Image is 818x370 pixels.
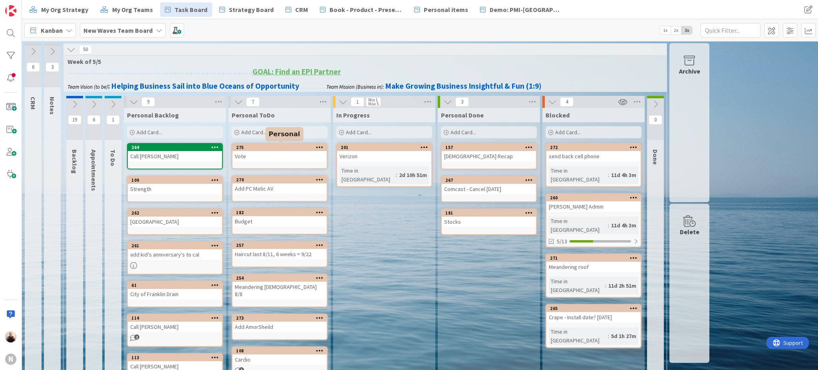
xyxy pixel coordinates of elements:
[68,84,108,90] em: Team Vision (to be)
[442,144,536,161] div: 157[DEMOGRAPHIC_DATA] Recap
[442,151,536,161] div: [DEMOGRAPHIC_DATA] Recap
[232,275,327,299] div: 254Meandering [DEMOGRAPHIC_DATA] 8/8
[131,145,222,150] div: 264
[83,26,153,34] b: New Waves Team Board
[608,332,609,340] span: :
[131,315,222,321] div: 114
[269,130,300,138] h5: Personal
[232,314,327,322] div: 273
[232,249,327,259] div: Haircut last 8/11, 6 weeks = 9/22
[336,111,370,119] span: In Progress
[175,5,207,14] span: Task Board
[24,2,93,17] a: My Org Strategy
[128,322,222,332] div: Call [PERSON_NAME]
[679,66,700,76] div: Archive
[295,5,308,14] span: CRM
[442,209,536,217] div: 181
[68,58,657,66] span: Week of 5/5
[396,171,397,179] span: :
[232,347,327,365] div: 108Cardio
[445,210,536,216] div: 181
[232,282,327,299] div: Meandering [DEMOGRAPHIC_DATA] 8/8
[232,111,275,119] span: Personal ToDo
[442,209,536,227] div: 181Stocks
[5,331,16,342] img: MB
[128,177,222,194] div: 109Strength
[95,2,158,17] a: My Org Teams
[134,334,139,340] span: 1
[549,166,608,184] div: Time in [GEOGRAPHIC_DATA]
[128,314,222,332] div: 114Call [PERSON_NAME]
[128,209,222,217] div: 262
[128,289,222,299] div: City of Franklin Drain
[442,177,536,184] div: 267
[608,221,609,230] span: :
[128,242,222,249] div: 261
[351,97,364,107] span: 1
[127,111,179,119] span: Personal Backlog
[490,5,562,14] span: Demo: PMI-[GEOGRAPHIC_DATA]
[236,348,327,354] div: 108
[128,282,222,289] div: 61
[346,129,371,136] span: Add Card...
[546,151,641,161] div: send back cell phone
[385,81,542,91] strong: Make Growing Business Insightful & Fun (1:9)
[232,176,327,194] div: 274Add PC Matic AV
[397,171,429,179] div: 2d 10h 51m
[651,149,659,165] span: Done
[232,275,327,282] div: 254
[315,2,407,17] a: Book - Product - Presentation
[441,111,484,119] span: Personal Done
[546,144,641,151] div: 272
[609,221,638,230] div: 11d 4h 3m
[546,312,641,322] div: Crape - Install date? [DATE]
[236,243,327,248] div: 257
[90,149,98,191] span: Appointments
[442,184,536,194] div: Comcast - Cancel [DATE]
[671,26,681,34] span: 2x
[546,262,641,272] div: Meandering roof
[131,282,222,288] div: 61
[232,144,327,151] div: 275
[442,177,536,194] div: 267Comcast - Cancel [DATE]
[550,255,641,261] div: 271
[128,354,222,361] div: 113
[128,314,222,322] div: 114
[214,2,278,17] a: Strategy Board
[550,145,641,150] div: 272
[232,314,327,332] div: 273Add AmorSheild
[232,176,327,183] div: 274
[252,67,341,76] u: GOAL: Find an EPI Partner
[87,115,101,125] span: 6
[549,327,608,345] div: Time in [GEOGRAPHIC_DATA]
[69,67,252,76] strong: ............................................................................................
[17,1,36,11] span: Support
[236,210,327,215] div: 182
[128,282,222,299] div: 61City of Franklin Drain
[560,97,574,107] span: 4
[550,195,641,201] div: 260
[141,97,155,107] span: 9
[128,249,222,260] div: add kid's anniversary's to cal
[546,201,641,212] div: [PERSON_NAME] Admin
[701,23,760,38] input: Quick Filter...
[26,62,40,72] span: 6
[79,45,92,54] span: 50
[660,26,671,34] span: 1x
[5,5,16,16] img: Visit kanbanzone.com
[232,242,327,259] div: 257Haircut last 8/11, 6 weeks = 9/22
[546,144,641,161] div: 272send back cell phone
[606,281,638,290] div: 11d 2h 51m
[609,171,638,179] div: 11d 4h 3m
[546,111,570,119] span: Blocked
[546,194,641,201] div: 260
[131,210,222,216] div: 262
[236,177,327,183] div: 274
[649,115,662,125] span: 0
[131,177,222,183] div: 109
[546,305,641,312] div: 265
[5,354,16,365] div: N
[229,5,274,14] span: Strategy Board
[137,129,162,136] span: Add Card...
[445,177,536,183] div: 267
